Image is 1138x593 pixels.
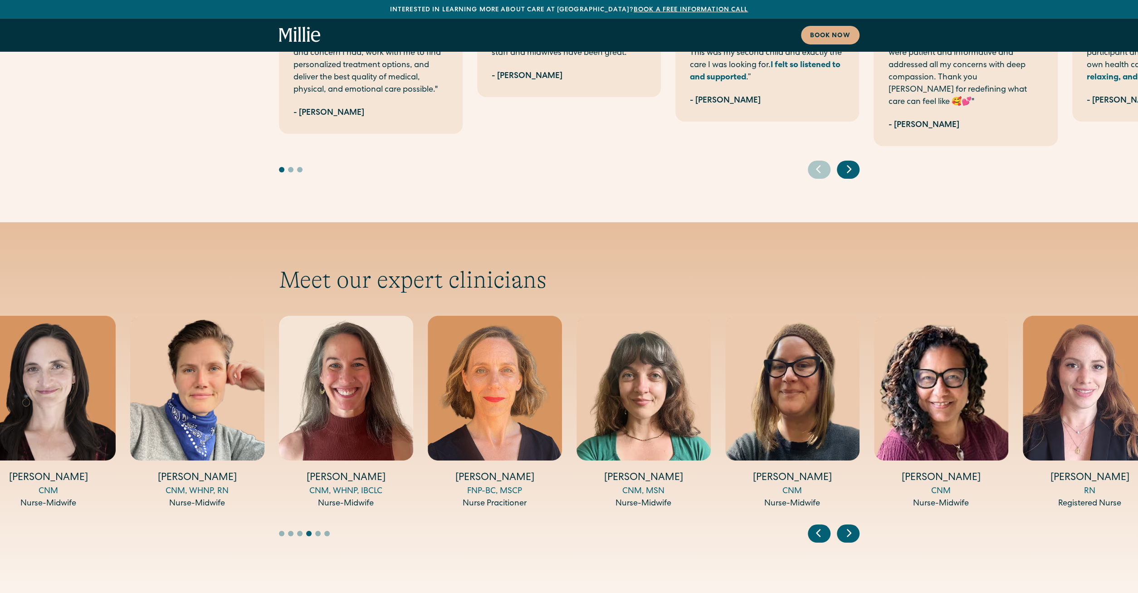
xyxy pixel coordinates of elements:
div: 9 / 14 [576,316,711,510]
div: - [PERSON_NAME] [690,95,761,107]
button: Go to slide 2 [288,167,293,172]
div: FNP-BC, MSCP [428,485,562,498]
button: Go to slide 3 [297,531,303,536]
div: 7 / 14 [279,316,413,510]
div: Nurse Pracitioner [428,498,562,510]
div: - [PERSON_NAME] [888,119,959,132]
div: Next slide [837,161,860,179]
div: 11 / 14 [874,316,1008,510]
a: home [279,27,321,43]
div: - [PERSON_NAME] [492,70,562,83]
div: Previous slide [808,524,830,543]
button: Go to slide 1 [279,531,284,536]
div: CNM, WHNP, IBCLC [279,485,413,498]
button: Go to slide 3 [297,167,303,172]
div: - [PERSON_NAME] [293,107,364,119]
a: Book a free information call [634,7,748,13]
button: Go to slide 6 [324,531,330,536]
h4: [PERSON_NAME] [428,471,562,485]
div: 10 / 14 [725,316,860,510]
div: CNM, WHNP, RN [130,485,264,498]
h4: [PERSON_NAME] [725,471,860,485]
div: Nurse-Midwife [279,498,413,510]
a: Book now [801,26,860,44]
div: CNM, MSN [576,485,711,498]
div: Previous slide [808,161,830,179]
button: Go to slide 4 [306,531,312,536]
div: Next slide [837,524,860,543]
div: Nurse-Midwife [725,498,860,510]
button: Go to slide 2 [288,531,293,536]
h4: [PERSON_NAME] [874,471,1008,485]
h4: [PERSON_NAME] [130,471,264,485]
div: Nurse-Midwife [874,498,1008,510]
h4: [PERSON_NAME] [576,471,711,485]
div: 6 / 14 [130,316,264,510]
h2: Meet our expert clinicians [279,266,860,294]
div: CNM [725,485,860,498]
button: Go to slide 5 [315,531,321,536]
div: Nurse-Midwife [576,498,711,510]
div: Book now [810,31,850,41]
div: 8 / 14 [428,316,562,510]
div: Nurse-Midwife [130,498,264,510]
div: CNM [874,485,1008,498]
button: Go to slide 1 [279,167,284,172]
h4: [PERSON_NAME] [279,471,413,485]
